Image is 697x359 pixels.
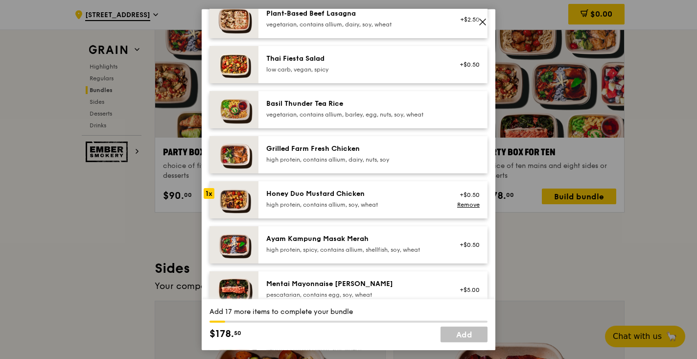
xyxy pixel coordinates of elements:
[441,327,488,342] a: Add
[209,327,234,341] span: $178.
[454,286,480,293] div: +$5.00
[454,191,480,198] div: +$0.50
[209,136,258,173] img: daily_normal_HORZ-Grilled-Farm-Fresh-Chicken.jpg
[209,0,258,38] img: daily_normal_Citrusy-Cauliflower-Plant-Based-Lasagna-HORZ.jpg
[454,60,480,68] div: +$0.50
[209,226,258,263] img: daily_normal_Ayam_Kampung_Masak_Merah_Horizontal_.jpg
[266,234,442,243] div: Ayam Kampung Masak Merah
[266,290,442,298] div: pescatarian, contains egg, soy, wheat
[209,91,258,128] img: daily_normal_HORZ-Basil-Thunder-Tea-Rice.jpg
[209,307,488,317] div: Add 17 more items to complete your bundle
[266,245,442,253] div: high protein, spicy, contains allium, shellfish, soy, wheat
[209,181,258,218] img: daily_normal_Honey_Duo_Mustard_Chicken__Horizontal_.jpg
[266,279,442,288] div: Mentai Mayonnaise [PERSON_NAME]
[457,201,480,208] a: Remove
[266,53,442,63] div: Thai Fiesta Salad
[454,240,480,248] div: +$0.50
[454,15,480,23] div: +$2.50
[209,271,258,308] img: daily_normal_Mentai-Mayonnaise-Aburi-Salmon-HORZ.jpg
[266,8,442,18] div: Plant‑Based Beef Lasagna
[266,200,442,208] div: high protein, contains allium, soy, wheat
[266,155,442,163] div: high protein, contains allium, dairy, nuts, soy
[266,65,442,73] div: low carb, vegan, spicy
[266,144,442,153] div: Grilled Farm Fresh Chicken
[266,189,442,198] div: Honey Duo Mustard Chicken
[266,98,442,108] div: Basil Thunder Tea Rice
[266,110,442,118] div: vegetarian, contains allium, barley, egg, nuts, soy, wheat
[266,20,442,28] div: vegetarian, contains allium, dairy, soy, wheat
[204,188,214,198] div: 1x
[209,46,258,83] img: daily_normal_Thai_Fiesta_Salad__Horizontal_.jpg
[234,329,241,337] span: 50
